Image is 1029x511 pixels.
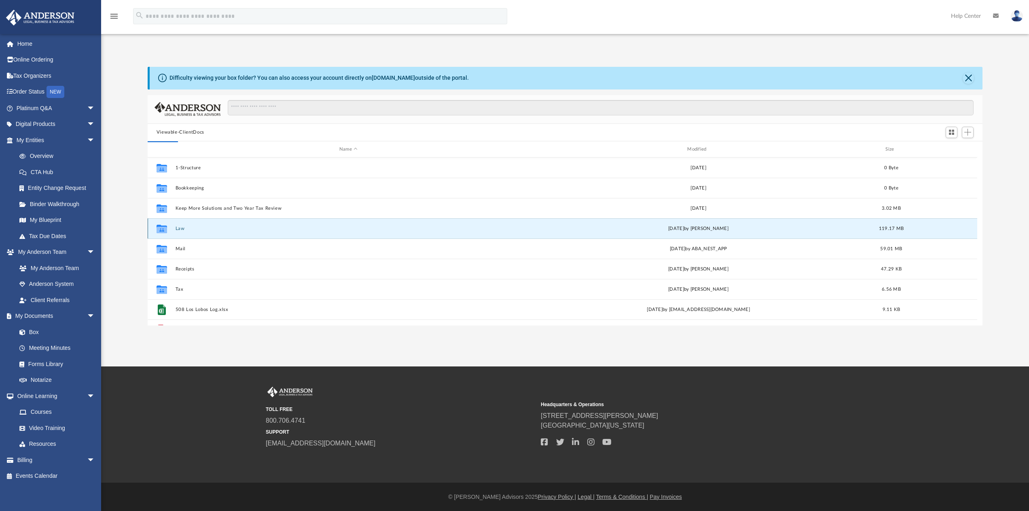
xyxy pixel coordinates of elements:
button: Mail [175,246,521,251]
img: Anderson Advisors Platinum Portal [4,10,77,26]
div: Name [175,146,521,153]
span: arrow_drop_down [87,132,103,149]
button: Add [962,127,974,138]
div: [DATE] by [PERSON_NAME] [525,286,871,293]
a: Binder Walkthrough [11,196,107,212]
div: [DATE] by [PERSON_NAME] [525,225,871,232]
div: id [911,146,968,153]
a: Online Learningarrow_drop_down [6,388,103,404]
a: Forms Library [11,356,99,372]
a: Notarize [11,372,103,388]
span: arrow_drop_down [87,116,103,133]
a: Overview [11,148,107,164]
div: NEW [47,86,64,98]
a: My Anderson Teamarrow_drop_down [6,244,103,260]
button: 1-Structure [175,165,521,170]
div: [DATE] [525,205,871,212]
a: Platinum Q&Aarrow_drop_down [6,100,107,116]
a: Home [6,36,107,52]
small: SUPPORT [266,428,535,436]
input: Search files and folders [228,100,974,115]
a: Entity Change Request [11,180,107,196]
img: User Pic [1011,10,1023,22]
div: [DATE] [525,164,871,172]
a: Meeting Minutes [11,340,103,356]
a: Tax Organizers [6,68,107,84]
span: 119.17 MB [879,226,904,231]
a: Box [11,324,99,340]
div: Difficulty viewing your box folder? You can also access your account directly on outside of the p... [169,74,469,82]
a: My Anderson Team [11,260,99,276]
button: Tax [175,287,521,292]
a: 800.706.4741 [266,417,305,424]
span: 6.56 MB [882,287,901,292]
span: 47.29 KB [881,267,902,271]
div: [DATE] by [PERSON_NAME] [525,266,871,273]
a: My Entitiesarrow_drop_down [6,132,107,148]
div: grid [148,158,977,325]
a: Resources [11,436,103,452]
div: [DATE] [525,185,871,192]
a: Privacy Policy | [538,494,576,500]
span: 0 Byte [884,166,898,170]
button: Receipts [175,266,521,272]
div: [DATE] by [EMAIL_ADDRESS][DOMAIN_NAME] [525,306,871,313]
a: [DOMAIN_NAME] [372,75,415,81]
button: Keep More Solutions and Two Year Tax Review [175,206,521,211]
a: My Blueprint [11,212,103,228]
button: Viewable-ClientDocs [157,129,204,136]
a: Legal | [578,494,595,500]
i: menu [109,11,119,21]
a: Tax Due Dates [11,228,107,244]
button: Bookkeeping [175,185,521,191]
span: 9.11 KB [882,307,900,312]
a: Events Calendar [6,468,107,484]
div: [DATE] by ABA_NEST_APP [525,245,871,253]
a: My Documentsarrow_drop_down [6,308,103,324]
span: 3.02 MB [882,206,901,211]
div: Modified [525,146,872,153]
a: Order StatusNEW [6,84,107,100]
a: Video Training [11,420,99,436]
i: search [135,11,144,20]
a: [STREET_ADDRESS][PERSON_NAME] [541,412,658,419]
span: arrow_drop_down [87,452,103,468]
small: Headquarters & Operations [541,401,810,408]
button: Switch to Grid View [946,127,958,138]
span: 0 Byte [884,186,898,190]
a: menu [109,15,119,21]
a: CTA Hub [11,164,107,180]
a: Online Ordering [6,52,107,68]
span: arrow_drop_down [87,308,103,325]
small: TOLL FREE [266,406,535,413]
span: arrow_drop_down [87,388,103,405]
a: Anderson System [11,276,103,292]
button: Close [963,72,974,84]
a: Client Referrals [11,292,103,308]
button: 508 Los Lobos Log.xlsx [175,307,521,312]
div: id [151,146,171,153]
a: Courses [11,404,103,420]
button: Law [175,226,521,231]
a: Pay Invoices [650,494,682,500]
div: © [PERSON_NAME] Advisors 2025 [101,493,1029,501]
span: 59.01 MB [880,247,902,251]
a: Digital Productsarrow_drop_down [6,116,107,132]
a: Terms & Conditions | [596,494,648,500]
a: [GEOGRAPHIC_DATA][US_STATE] [541,422,644,429]
span: arrow_drop_down [87,100,103,117]
div: Size [875,146,907,153]
span: arrow_drop_down [87,244,103,261]
a: [EMAIL_ADDRESS][DOMAIN_NAME] [266,440,375,447]
img: Anderson Advisors Platinum Portal [266,387,314,397]
a: Billingarrow_drop_down [6,452,107,468]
